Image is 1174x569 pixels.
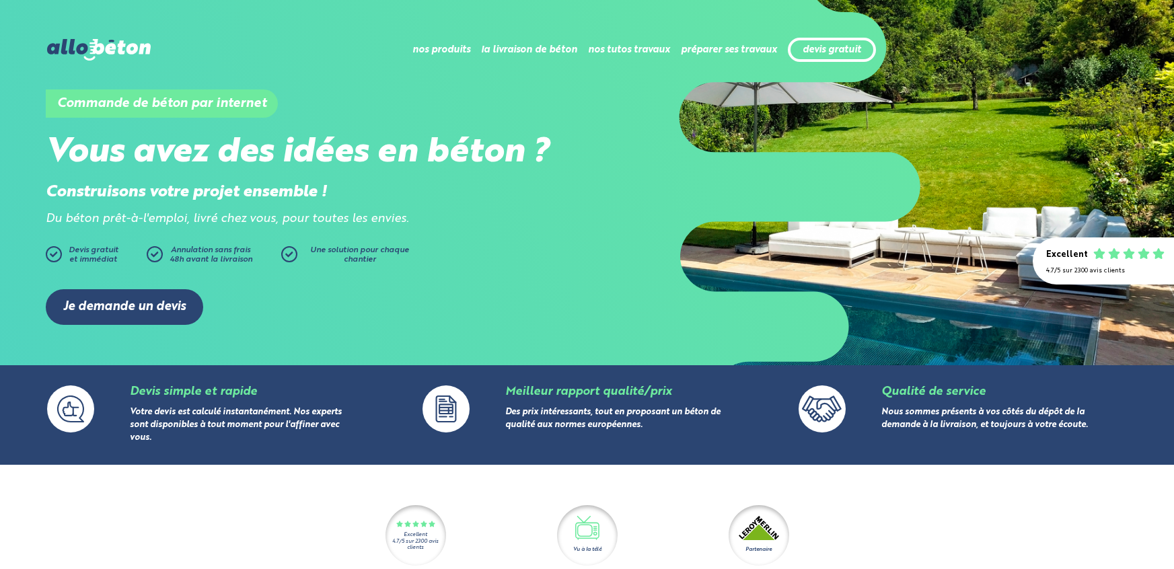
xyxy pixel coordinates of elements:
a: Annulation sans frais48h avant la livraison [147,246,281,269]
div: 4.7/5 sur 2300 avis clients [386,539,446,551]
div: Excellent [404,532,427,538]
a: Meilleur rapport qualité/prix [505,386,671,397]
a: Devis simple et rapide [130,386,257,397]
li: préparer ses travaux [681,34,777,66]
span: Annulation sans frais 48h avant la livraison [170,246,252,264]
li: nos produits [412,34,470,66]
a: devis gratuit [803,44,861,56]
a: Devis gratuitet immédiat [46,246,140,269]
a: Des prix intéressants, tout en proposant un béton de qualité aux normes européennes. [505,408,721,430]
img: allobéton [47,39,151,61]
a: Qualité de service [881,386,986,397]
li: la livraison de béton [481,34,577,66]
div: Partenaire [745,545,772,554]
i: Du béton prêt-à-l'emploi, livré chez vous, pour toutes les envies. [46,213,409,225]
strong: Construisons votre projet ensemble ! [46,184,327,200]
div: Excellent [1046,250,1088,260]
a: Je demande un devis [46,289,203,325]
a: Nous sommes présents à vos côtés du dépôt de la demande à la livraison, et toujours à votre écoute. [881,408,1088,430]
li: nos tutos travaux [588,34,670,66]
h1: Commande de béton par internet [46,89,278,118]
h2: Vous avez des idées en béton ? [46,133,587,173]
div: Vu à la télé [573,545,601,554]
a: Une solution pour chaque chantier [281,246,416,269]
span: Une solution pour chaque chantier [310,246,409,264]
a: Votre devis est calculé instantanément. Nos experts sont disponibles à tout moment pour l'affiner... [130,408,342,443]
div: 4.7/5 sur 2300 avis clients [1046,267,1161,274]
span: Devis gratuit et immédiat [69,246,118,264]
